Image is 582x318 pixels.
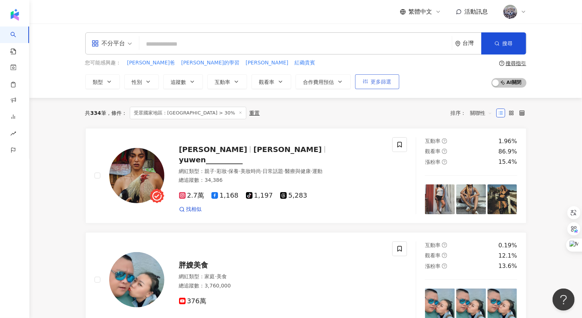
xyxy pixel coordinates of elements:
div: 總追蹤數 ： 34,386 [179,177,384,184]
span: appstore [92,40,99,47]
span: question-circle [499,61,504,66]
span: 334 [90,110,101,116]
div: 台灣 [463,40,481,46]
img: KOL Avatar [109,252,164,307]
span: 互動率 [425,242,440,248]
span: 追蹤數 [171,79,186,85]
span: 漲粉率 [425,263,440,269]
div: 搜尋指引 [506,60,526,66]
button: [PERSON_NAME]爸 [127,59,175,67]
div: 重置 [249,110,260,116]
div: 12.1% [499,252,517,260]
div: 網紅類型 ： [179,168,384,175]
span: [PERSON_NAME] [246,59,288,67]
img: post-image [425,184,455,214]
button: 觀看率 [251,74,291,89]
button: [PERSON_NAME]的學習 [181,59,240,67]
span: [PERSON_NAME]的學習 [181,59,239,67]
span: question-circle [442,149,447,154]
span: 觀看率 [425,252,440,258]
span: 搜尋 [503,40,513,46]
span: 繁體中文 [409,8,432,16]
span: 日常話題 [263,168,283,174]
span: 性別 [132,79,142,85]
span: 條件 ： [106,110,127,116]
span: 漲粉率 [425,159,440,165]
button: 追蹤數 [163,74,203,89]
span: question-circle [442,253,447,258]
span: 保養 [228,168,239,174]
span: · [283,168,285,174]
button: 紅磡貴賓 [294,59,315,67]
button: 類型 [85,74,120,89]
div: 1.96% [499,137,517,145]
span: 運動 [312,168,322,174]
span: question-circle [442,264,447,269]
div: 15.4% [499,158,517,166]
span: [PERSON_NAME] [253,145,322,154]
span: question-circle [442,243,447,248]
span: question-circle [442,138,447,144]
span: 更多篩選 [371,79,392,85]
button: 更多篩選 [355,74,399,89]
span: 1,168 [211,192,239,199]
div: 86.9% [499,148,517,156]
span: 美食 [217,273,227,279]
span: 彩妝 [217,168,227,174]
span: 觀看率 [425,148,440,154]
span: 類型 [93,79,103,85]
button: 合作費用預估 [296,74,351,89]
span: 5,283 [280,192,307,199]
span: · [215,273,217,279]
img: KOL Avatar [109,148,164,203]
a: 找相似 [179,206,202,213]
div: 網紅類型 ： [179,273,384,280]
img: post-image [456,184,486,214]
span: 紅磡貴賓 [294,59,315,67]
span: · [239,168,240,174]
img: post-image [488,184,517,214]
span: 親子 [205,168,215,174]
span: rise [10,126,16,143]
span: · [227,168,228,174]
span: 2.7萬 [179,192,204,199]
button: 互動率 [207,74,247,89]
span: yuwen__________ [179,155,243,164]
span: 1,197 [246,192,273,199]
span: · [261,168,263,174]
span: · [311,168,312,174]
a: search [10,26,25,55]
button: 搜尋 [481,32,526,54]
span: 家庭 [205,273,215,279]
img: logo icon [9,9,21,21]
span: 觀看率 [259,79,275,85]
span: 376萬 [179,297,206,305]
div: 總追蹤數 ： 3,760,000 [179,282,384,290]
span: 醫療與健康 [285,168,311,174]
button: [PERSON_NAME] [245,59,289,67]
button: 性別 [124,74,159,89]
div: 排序： [451,107,496,119]
span: 合作費用預估 [303,79,334,85]
div: 13.6% [499,262,517,270]
span: 胖嫂美食 [179,261,208,269]
span: question-circle [442,159,447,165]
span: 您可能感興趣： [85,59,121,67]
span: environment [455,41,461,46]
span: 互動率 [215,79,231,85]
span: · [215,168,217,174]
a: KOL Avatar[PERSON_NAME][PERSON_NAME]yuwen__________網紅類型：親子·彩妝·保養·美妝時尚·日常話題·醫療與健康·運動總追蹤數：34,3862.7... [85,128,526,223]
span: 找相似 [186,206,202,213]
span: 活動訊息 [465,8,488,15]
div: 0.19% [499,241,517,250]
span: 互動率 [425,138,440,144]
span: 受眾國家地區：[GEOGRAPHIC_DATA] > 30% [130,107,247,119]
span: 美妝時尚 [240,168,261,174]
span: 關聯性 [470,107,492,119]
div: 共 筆 [85,110,106,116]
iframe: Help Scout Beacon - Open [553,289,575,311]
img: Screen%20Shot%202021-07-26%20at%202.59.10%20PM%20copy.png [503,5,517,19]
span: [PERSON_NAME] [179,145,247,154]
div: 不分平台 [92,38,125,49]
